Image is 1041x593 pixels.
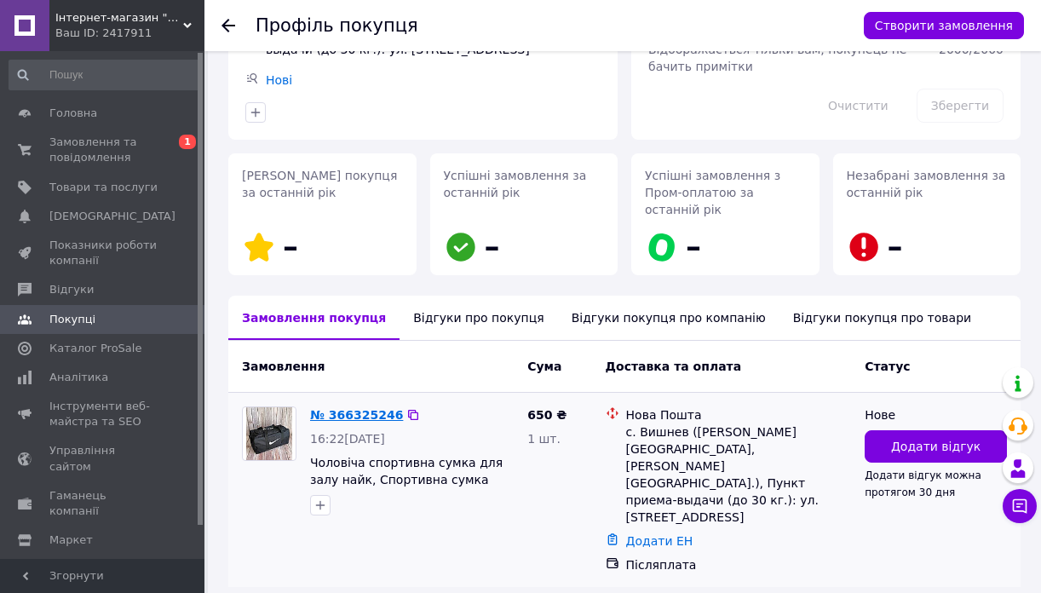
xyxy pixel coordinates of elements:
[49,533,93,548] span: Маркет
[242,169,397,199] span: [PERSON_NAME] покупця за останній рік
[49,106,97,121] span: Головна
[49,341,141,356] span: Каталог ProSale
[527,408,567,422] span: 650 ₴
[400,296,557,340] div: Відгуки про покупця
[648,43,906,73] span: Відображається тільки вам, покупець не бачить примітки
[864,12,1024,39] button: Створити замовлення
[49,238,158,268] span: Показники роботи компанії
[55,10,183,26] span: Інтернет-магазин "Deep-Shop"
[626,556,852,573] div: Післяплата
[626,534,693,548] a: Додати ЕН
[49,399,158,429] span: Інструменти веб-майстра та SEO
[939,43,1004,56] span: 2000 / 2000
[865,360,910,373] span: Статус
[310,408,403,422] a: № 366325246
[228,296,400,340] div: Замовлення покупця
[645,169,780,216] span: Успішні замовлення з Пром-оплатою за останній рік
[49,209,175,224] span: [DEMOGRAPHIC_DATA]
[221,17,235,34] div: Повернутися назад
[49,443,158,474] span: Управління сайтом
[779,296,985,340] div: Відгуки покупця про товари
[606,360,742,373] span: Доставка та оплата
[888,229,903,264] span: –
[49,488,158,519] span: Гаманець компанії
[256,15,418,36] h1: Профіль покупця
[865,469,981,498] span: Додати відгук можна протягом 30 дня
[865,406,1007,423] div: Нове
[266,73,292,87] a: Нові
[246,407,292,460] img: Фото товару
[444,169,587,199] span: Успішні замовлення за останній рік
[9,60,201,90] input: Пошук
[55,26,204,41] div: Ваш ID: 2417911
[686,229,701,264] span: –
[310,456,503,504] a: Чоловіча спортивна сумка для залу найк, Cпортивна сумка для тренувань Nike
[283,229,298,264] span: –
[310,432,385,446] span: 16:22[DATE]
[179,135,196,149] span: 1
[865,430,1007,463] button: Додати відгук
[485,229,500,264] span: –
[49,370,108,385] span: Аналітика
[49,312,95,327] span: Покупці
[847,169,1006,199] span: Незабрані замовлення за останній рік
[49,282,94,297] span: Відгуки
[49,180,158,195] span: Товари та послуги
[242,360,325,373] span: Замовлення
[49,135,158,165] span: Замовлення та повідомлення
[626,423,852,526] div: с. Вишнев ([PERSON_NAME][GEOGRAPHIC_DATA], [PERSON_NAME][GEOGRAPHIC_DATA].), Пункт приема-выдачи ...
[1003,489,1037,523] button: Чат з покупцем
[558,296,779,340] div: Відгуки покупця про компанію
[527,432,561,446] span: 1 шт.
[891,438,981,455] span: Додати відгук
[626,406,852,423] div: Нова Пошта
[527,360,561,373] span: Cума
[242,406,296,461] a: Фото товару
